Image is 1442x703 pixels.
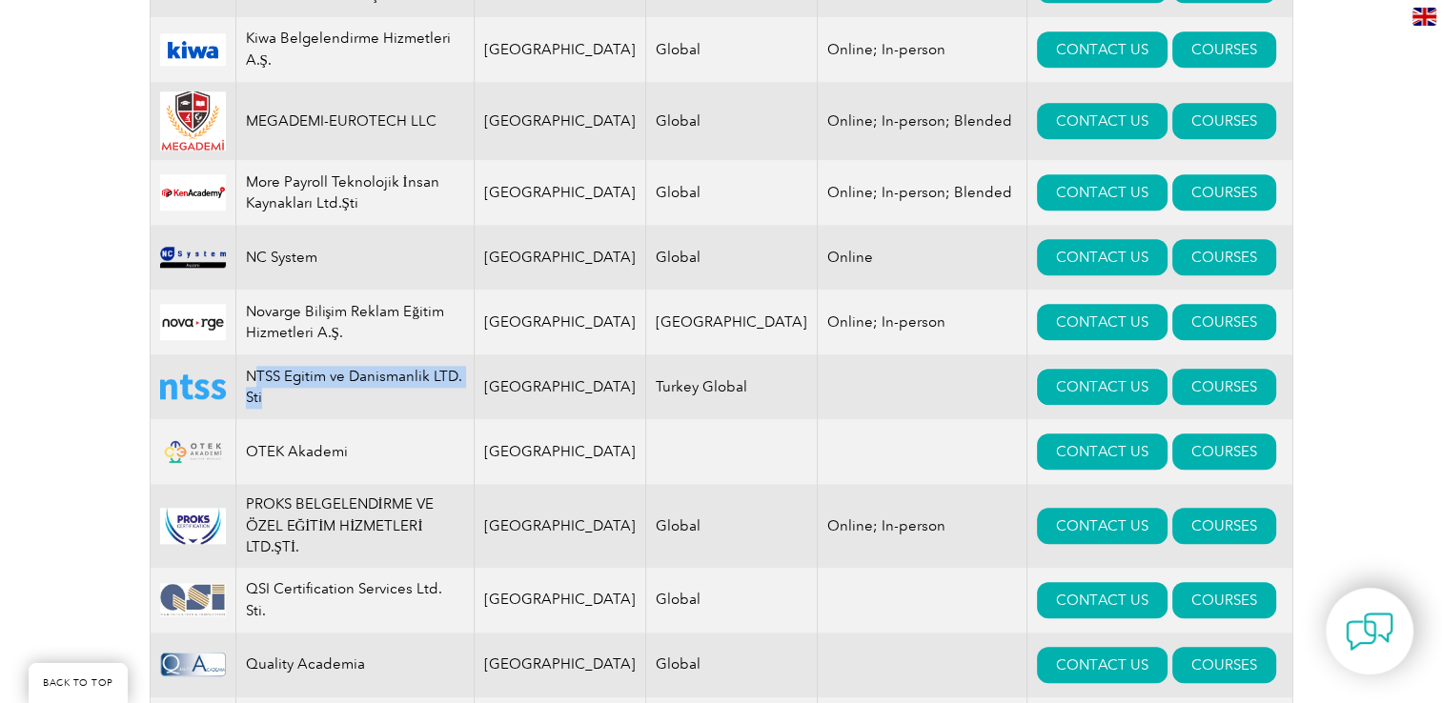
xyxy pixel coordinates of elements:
a: CONTACT US [1037,433,1168,470]
td: NC System [235,225,474,290]
td: [GEOGRAPHIC_DATA] [474,568,646,633]
td: Online [818,225,1027,290]
td: Global [646,225,818,290]
td: [GEOGRAPHIC_DATA] [474,82,646,160]
img: 332d7e0c-38db-ea11-a813-000d3a79722d-logo.png [160,653,226,677]
td: [GEOGRAPHIC_DATA] [646,290,818,354]
img: 6f718c37-9d51-ea11-a813-000d3ae11abd-logo.png [160,91,226,151]
a: CONTACT US [1037,369,1168,405]
td: Global [646,160,818,225]
td: Global [646,484,818,568]
td: MEGADEMI-EUROTECH LLC [235,82,474,160]
a: COURSES [1172,647,1276,683]
a: CONTACT US [1037,304,1168,340]
a: CONTACT US [1037,582,1168,618]
td: Novarge Bilişim Reklam Eğitim Hizmetleri A.Ş. [235,290,474,354]
img: 9e55bf80-85bc-ef11-a72f-00224892eff5-logo.png [160,247,226,268]
td: [GEOGRAPHIC_DATA] [474,160,646,225]
img: en [1412,8,1436,26]
a: CONTACT US [1037,103,1168,139]
td: OTEK Akademi [235,419,474,484]
a: COURSES [1172,369,1276,405]
td: Online; In-person; Blended [818,160,1027,225]
a: COURSES [1172,582,1276,618]
td: Online; In-person [818,484,1027,568]
img: 57350245-2fe8-ed11-8848-002248156329-logo.jpg [160,304,226,340]
td: QSI Certification Services Ltd. Sti. [235,568,474,633]
td: Global [646,17,818,82]
td: PROKS BELGELENDİRME VE ÖZEL EĞİTİM HİZMETLERİ LTD.ŞTİ. [235,484,474,568]
a: COURSES [1172,508,1276,544]
td: Global [646,568,818,633]
img: d621cc73-b749-ea11-a812-000d3a7940d5-logo.jpg [160,583,226,617]
td: Global [646,82,818,160]
a: CONTACT US [1037,174,1168,211]
td: Quality Academia [235,633,474,697]
td: [GEOGRAPHIC_DATA] [474,633,646,697]
a: BACK TO TOP [29,663,128,703]
td: Kiwa Belgelendirme Hizmetleri A.Ş. [235,17,474,82]
img: bab05414-4b4d-ea11-a812-000d3a79722d-logo.png [160,374,226,399]
a: COURSES [1172,174,1276,211]
td: [GEOGRAPHIC_DATA] [474,225,646,290]
td: [GEOGRAPHIC_DATA] [474,419,646,484]
a: CONTACT US [1037,647,1168,683]
td: NTSS Egitim ve Danismanlik LTD. Sti [235,354,474,419]
td: More Payroll Teknolojik İnsan Kaynakları Ltd.Şti [235,160,474,225]
a: CONTACT US [1037,31,1168,68]
img: 7fe69a6b-c8e3-ea11-a813-000d3a79722d-logo.jpg [160,508,226,544]
img: 2fd11573-807e-ea11-a811-000d3ae11abd-logo.jpg [160,33,226,66]
td: Online; In-person [818,290,1027,354]
a: COURSES [1172,304,1276,340]
img: 676db975-d0d1-ef11-a72f-00224892eff5-logo.png [160,433,226,470]
td: Turkey Global [646,354,818,419]
td: Global [646,633,818,697]
a: CONTACT US [1037,239,1168,275]
a: CONTACT US [1037,508,1168,544]
td: Online; In-person [818,17,1027,82]
a: COURSES [1172,239,1276,275]
td: [GEOGRAPHIC_DATA] [474,484,646,568]
a: COURSES [1172,31,1276,68]
td: Online; In-person; Blended [818,82,1027,160]
td: [GEOGRAPHIC_DATA] [474,290,646,354]
td: [GEOGRAPHIC_DATA] [474,17,646,82]
img: contact-chat.png [1346,608,1393,655]
img: e16a2823-4623-ef11-840a-00224897b20f-logo.png [160,174,226,211]
td: [GEOGRAPHIC_DATA] [474,354,646,419]
a: COURSES [1172,433,1276,470]
a: COURSES [1172,103,1276,139]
